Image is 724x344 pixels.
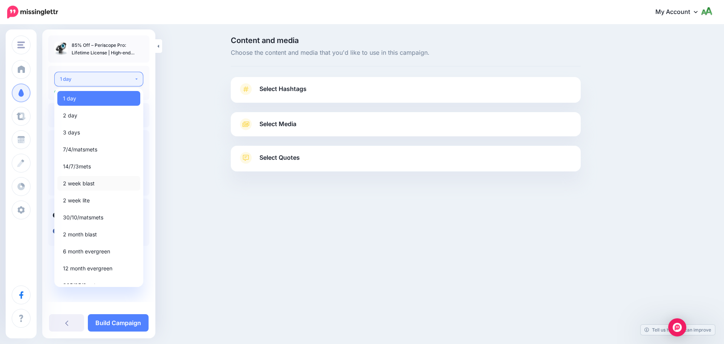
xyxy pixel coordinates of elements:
img: 322ff45fc96a9068a3426cebe2012aca_thumb.jpg [54,42,68,55]
p: 85% Off – Periscope Pro: Lifetime License | High‑end Video Surveillance App – for Mac [72,42,143,57]
div: 1 day [60,75,134,83]
span: 2 day [63,111,77,120]
span: 3 days [63,128,80,137]
span: 2 week lite [63,196,90,205]
a: Tell us how we can improve [641,325,715,335]
button: 1 day [54,72,143,86]
span: 365/25/3mats [63,281,98,290]
img: Missinglettr [7,6,58,19]
span: Select Hashtags [259,84,307,94]
a: My Account [648,3,713,22]
span: 14/7/3mets [63,162,91,171]
a: Select Hashtags [238,83,573,103]
span: 30/10/matsmets [63,213,103,222]
span: 12 month evergreen [63,264,112,273]
img: menu.png [17,42,25,48]
a: Select Media [238,118,573,130]
span: Choose the content and media that you'd like to use in this campaign. [231,48,581,58]
span: Select Quotes [259,153,300,163]
span: 2 week blast [63,179,95,188]
span: 6 month evergreen [63,247,110,256]
span: Content and media [231,37,581,44]
span: 7/4/matsmets [63,145,97,154]
a: Select Quotes [238,152,573,171]
span: 1 day [63,94,76,103]
span: Select Media [259,119,296,129]
div: Open Intercom Messenger [668,318,686,336]
span: 2 month blast [63,230,97,239]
